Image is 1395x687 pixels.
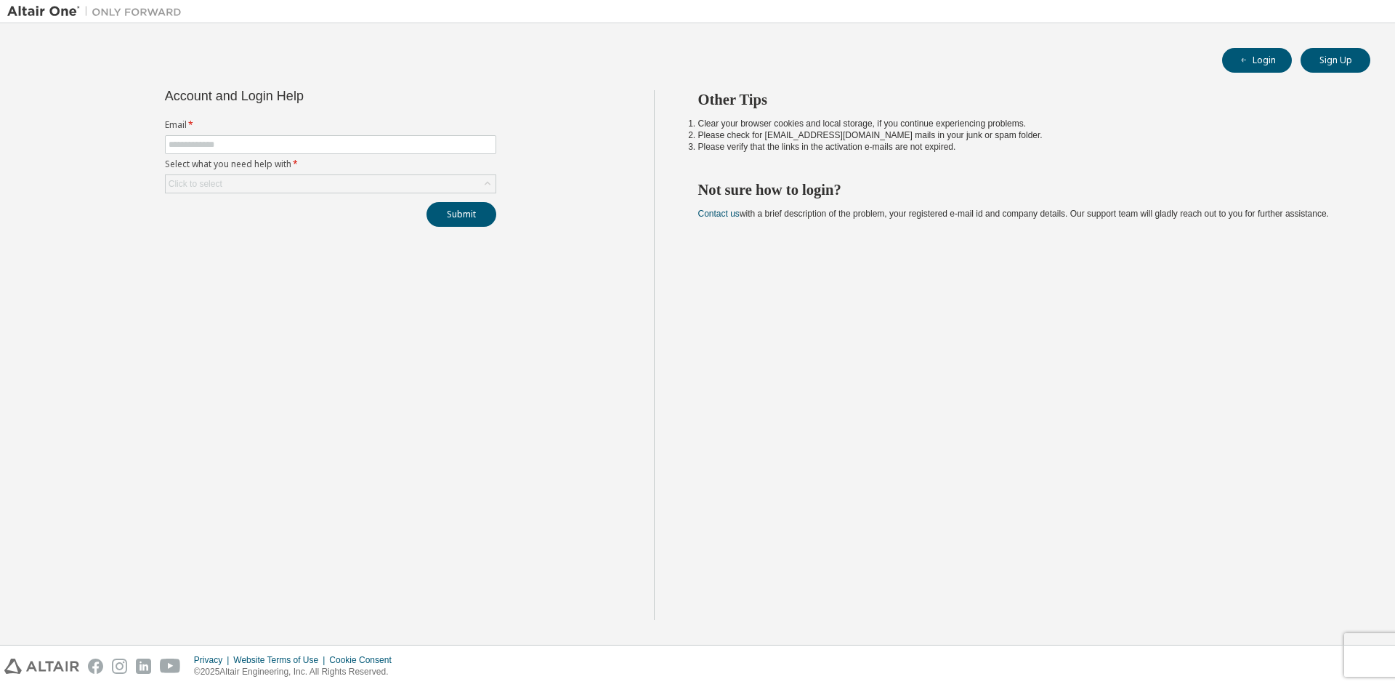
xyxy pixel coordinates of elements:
div: Cookie Consent [329,654,400,666]
img: linkedin.svg [136,659,151,674]
div: Account and Login Help [165,90,430,102]
label: Email [165,119,496,131]
label: Select what you need help with [165,158,496,170]
img: facebook.svg [88,659,103,674]
li: Please check for [EMAIL_ADDRESS][DOMAIN_NAME] mails in your junk or spam folder. [698,129,1345,141]
p: © 2025 Altair Engineering, Inc. All Rights Reserved. [194,666,400,678]
div: Website Terms of Use [233,654,329,666]
button: Submit [426,202,496,227]
h2: Not sure how to login? [698,180,1345,199]
img: Altair One [7,4,189,19]
li: Please verify that the links in the activation e-mails are not expired. [698,141,1345,153]
img: youtube.svg [160,659,181,674]
button: Login [1222,48,1292,73]
div: Click to select [166,175,496,193]
img: instagram.svg [112,659,127,674]
span: with a brief description of the problem, your registered e-mail id and company details. Our suppo... [698,209,1329,219]
li: Clear your browser cookies and local storage, if you continue experiencing problems. [698,118,1345,129]
button: Sign Up [1301,48,1370,73]
div: Privacy [194,654,233,666]
a: Contact us [698,209,740,219]
img: altair_logo.svg [4,659,79,674]
div: Click to select [169,178,222,190]
h2: Other Tips [698,90,1345,109]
